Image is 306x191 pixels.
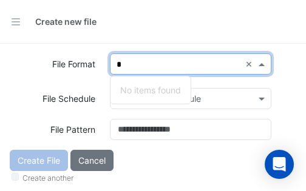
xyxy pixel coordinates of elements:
span: Clear [245,58,256,70]
div: No items found [110,81,191,99]
button: Cancel [70,150,114,171]
label: File Schedule [42,88,95,109]
ng-dropdown-panel: Options list [110,76,191,104]
label: File Format [52,53,95,75]
div: Create new file [35,15,97,28]
label: Create another [22,173,73,184]
div: Open Intercom Messenger [265,150,294,179]
label: File Pattern [50,119,95,140]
